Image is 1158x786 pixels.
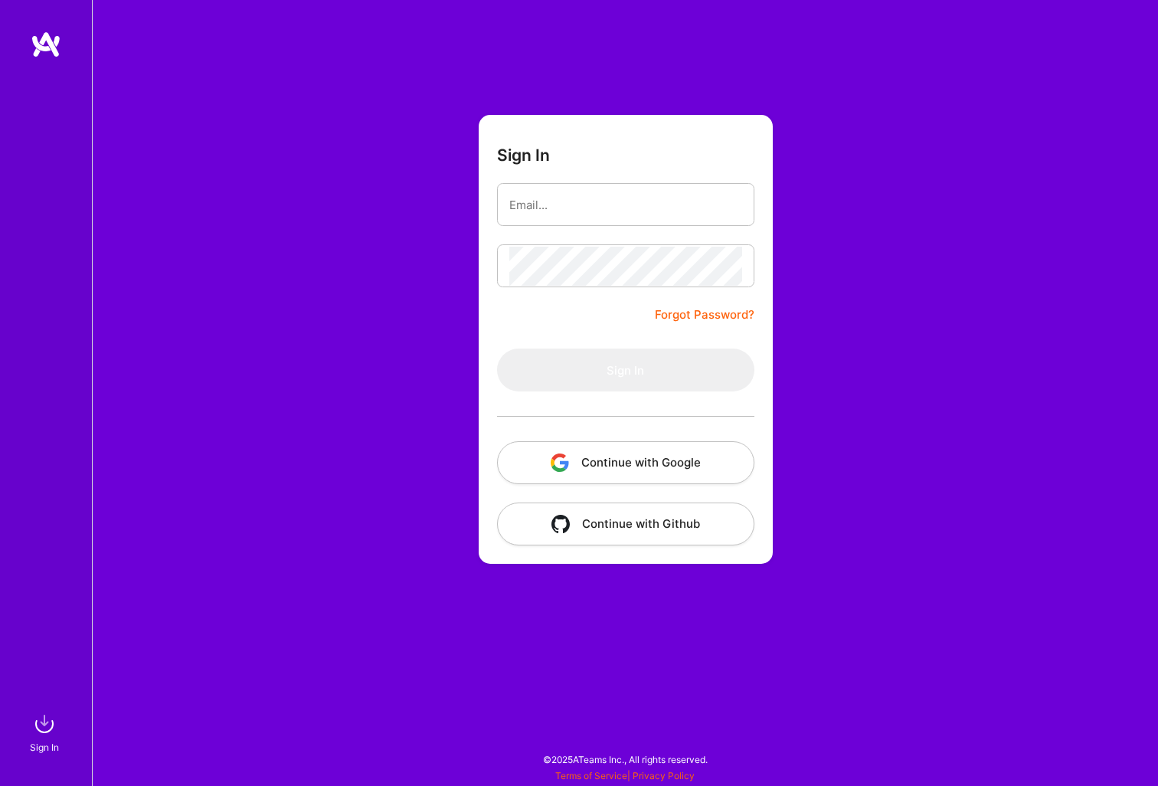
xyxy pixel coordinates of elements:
[655,306,754,324] a: Forgot Password?
[509,185,742,224] input: Email...
[555,770,627,781] a: Terms of Service
[555,770,695,781] span: |
[551,454,569,472] img: icon
[92,740,1158,778] div: © 2025 ATeams Inc., All rights reserved.
[551,515,570,533] img: icon
[32,709,60,755] a: sign inSign In
[497,146,550,165] h3: Sign In
[29,709,60,739] img: sign in
[633,770,695,781] a: Privacy Policy
[497,441,754,484] button: Continue with Google
[497,503,754,545] button: Continue with Github
[497,349,754,391] button: Sign In
[31,31,61,58] img: logo
[30,739,59,755] div: Sign In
